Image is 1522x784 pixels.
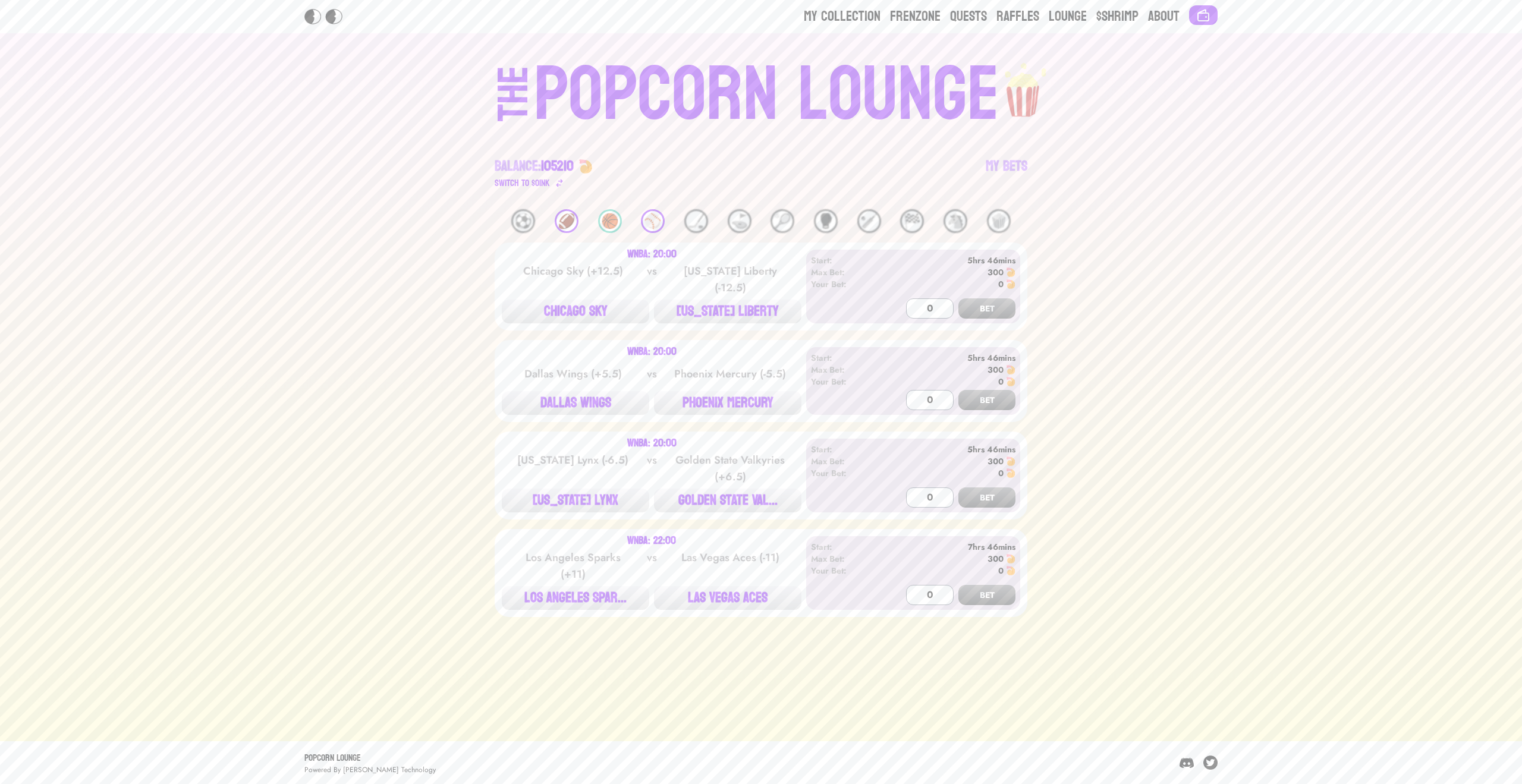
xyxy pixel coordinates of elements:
button: BET [958,298,1015,319]
img: 🍤 [1006,566,1015,575]
div: 300 [988,553,1004,565]
div: [US_STATE] Liberty (-12.5) [670,263,790,296]
div: 7hrs 46mins [879,541,1015,553]
img: 🍤 [1006,279,1015,289]
button: [US_STATE] LYNX [502,489,649,512]
div: Your Bet: [811,278,879,290]
img: 🍤 [1006,554,1015,563]
div: 🐴 [944,209,967,233]
div: 300 [988,266,1004,278]
div: THE [492,66,535,145]
div: Balance: [495,157,574,176]
div: Start: [811,443,879,455]
button: DALLAS WINGS [502,391,649,415]
div: 0 [998,467,1004,479]
a: My Collection [804,7,881,26]
button: PHOENIX MERCURY [654,391,801,415]
a: Quests [950,7,987,26]
div: 5hrs 46mins [879,254,1015,266]
div: 5hrs 46mins [879,352,1015,364]
button: GOLDEN STATE VAL... [654,489,801,512]
div: Your Bet: [811,565,879,577]
div: Popcorn Lounge [304,751,436,765]
button: LAS VEGAS ACES [654,586,801,610]
div: 🏏 [857,209,881,233]
a: THEPOPCORN LOUNGEpopcorn [395,52,1127,133]
div: Dallas Wings (+5.5) [513,366,633,382]
img: 🍤 [1006,456,1015,466]
div: vs [644,549,659,583]
div: 5hrs 46mins [879,443,1015,455]
div: 🎾 [771,209,794,233]
div: vs [644,452,659,485]
div: 🏈 [555,209,578,233]
div: vs [644,366,659,382]
a: My Bets [986,157,1027,190]
div: ⚽️ [511,209,535,233]
div: Max Bet: [811,553,879,565]
div: Golden State Valkyries (+6.5) [670,452,790,485]
div: 300 [988,364,1004,376]
div: Start: [811,541,879,553]
div: WNBA: 20:00 [627,347,677,357]
div: Powered By [PERSON_NAME] Technology [304,765,436,774]
a: $Shrimp [1096,7,1139,26]
button: LOS ANGELES SPAR... [502,586,649,610]
div: WNBA: 20:00 [627,439,677,448]
div: Your Bet: [811,467,879,479]
div: 0 [998,278,1004,290]
button: BET [958,390,1015,410]
div: Los Angeles Sparks (+11) [513,549,633,583]
img: Connect wallet [1196,8,1210,23]
img: 🍤 [1006,365,1015,374]
a: Raffles [996,7,1039,26]
div: 0 [998,376,1004,388]
div: WNBA: 20:00 [627,250,677,259]
img: 🍤 [1006,377,1015,386]
span: 105210 [541,153,574,179]
button: CHICAGO SKY [502,300,649,323]
div: Max Bet: [811,266,879,278]
img: 🍤 [1006,267,1015,277]
button: BET [958,585,1015,605]
button: BET [958,487,1015,508]
img: 🍤 [578,159,593,174]
div: Max Bet: [811,364,879,376]
img: Popcorn [304,9,352,24]
div: 0 [998,565,1004,577]
div: 🥊 [814,209,838,233]
div: ⚾️ [641,209,665,233]
div: Chicago Sky (+12.5) [513,263,633,296]
div: Phoenix Mercury (-5.5) [670,366,790,382]
div: POPCORN LOUNGE [534,57,999,133]
img: 🍤 [1006,468,1015,478]
div: 🏀 [598,209,622,233]
div: 🍿 [987,209,1011,233]
div: 🏒 [684,209,708,233]
button: [US_STATE] LIBERTY [654,300,801,323]
a: Lounge [1049,7,1087,26]
div: Your Bet: [811,376,879,388]
div: WNBA: 22:00 [627,536,676,546]
div: vs [644,263,659,296]
div: Switch to $ OINK [495,176,550,190]
div: Start: [811,254,879,266]
div: 🏁 [900,209,924,233]
a: Frenzone [890,7,941,26]
img: popcorn [999,52,1048,119]
div: Max Bet: [811,455,879,467]
a: About [1148,7,1180,26]
div: ⛳️ [728,209,751,233]
div: 300 [988,455,1004,467]
div: [US_STATE] Lynx (-6.5) [513,452,633,485]
img: Twitter [1203,755,1218,770]
div: Las Vegas Aces (-11) [670,549,790,583]
div: Start: [811,352,879,364]
img: Discord [1180,755,1194,770]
